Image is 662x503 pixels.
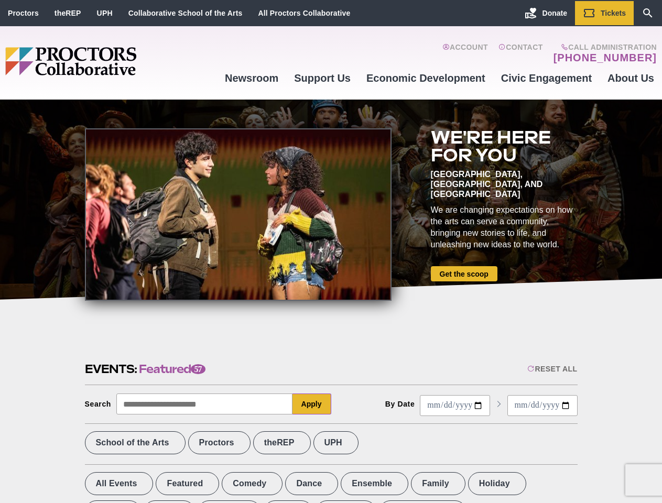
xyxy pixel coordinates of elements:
div: Search [85,400,112,408]
label: Holiday [468,472,526,495]
label: All Events [85,472,154,495]
label: Dance [285,472,338,495]
div: Reset All [527,365,577,373]
label: UPH [313,431,359,454]
label: Featured [156,472,219,495]
span: Tickets [601,9,626,17]
a: Tickets [575,1,634,25]
span: Donate [542,9,567,17]
a: Contact [498,43,543,64]
a: Get the scoop [431,266,497,281]
a: Civic Engagement [493,64,600,92]
div: We are changing expectations on how the arts can serve a community, bringing new stories to life,... [431,204,578,250]
a: Support Us [286,64,359,92]
label: Family [411,472,465,495]
a: All Proctors Collaborative [258,9,350,17]
span: Featured [139,361,205,377]
label: Proctors [188,431,251,454]
h2: We're here for you [431,128,578,164]
a: Collaborative School of the Arts [128,9,243,17]
a: Donate [517,1,575,25]
label: Ensemble [341,472,408,495]
a: Search [634,1,662,25]
a: theREP [55,9,81,17]
img: Proctors logo [5,47,217,75]
a: UPH [97,9,113,17]
button: Apply [292,393,331,414]
h2: Events: [85,361,205,377]
span: Call Administration [550,43,657,51]
a: Account [442,43,488,64]
div: By Date [385,400,415,408]
span: 57 [191,364,205,374]
a: [PHONE_NUMBER] [554,51,657,64]
label: theREP [253,431,311,454]
a: Proctors [8,9,39,17]
a: Newsroom [217,64,286,92]
a: Economic Development [359,64,493,92]
a: About Us [600,64,662,92]
label: Comedy [222,472,283,495]
div: [GEOGRAPHIC_DATA], [GEOGRAPHIC_DATA], and [GEOGRAPHIC_DATA] [431,169,578,199]
label: School of the Arts [85,431,186,454]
